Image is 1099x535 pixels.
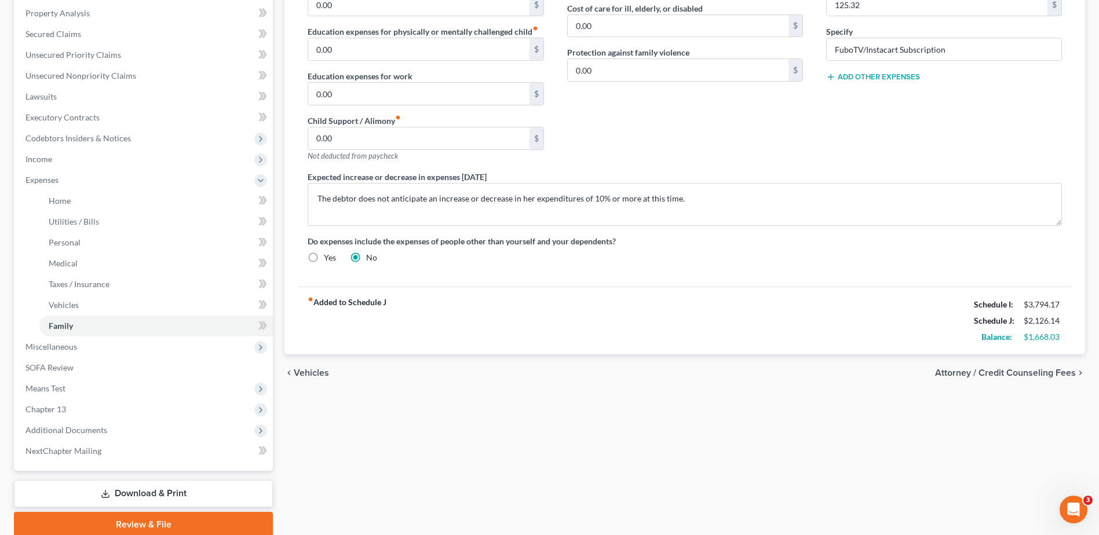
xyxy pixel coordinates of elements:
strong: Balance: [981,332,1012,342]
a: Utilities / Bills [39,211,273,232]
i: chevron_right [1076,368,1085,378]
span: Secured Claims [25,29,81,39]
span: Utilities / Bills [49,217,99,226]
a: Unsecured Nonpriority Claims [16,65,273,86]
div: $ [788,15,802,37]
label: Yes [324,252,336,263]
strong: Schedule I: [974,299,1013,309]
strong: Schedule J: [974,316,1014,325]
span: Chapter 13 [25,404,66,414]
label: No [366,252,377,263]
label: Cost of care for ill, elderly, or disabled [567,2,703,14]
a: Personal [39,232,273,253]
iframe: Intercom live chat [1060,496,1087,523]
span: NextChapter Mailing [25,446,101,456]
input: -- [308,38,529,60]
span: Lawsuits [25,91,57,101]
input: Specify... [827,38,1061,60]
span: Executory Contracts [25,112,100,122]
i: fiber_manual_record [395,115,401,120]
span: Taxes / Insurance [49,279,109,289]
a: Secured Claims [16,24,273,45]
span: 3 [1083,496,1093,505]
label: Specify [826,25,853,38]
i: fiber_manual_record [532,25,538,31]
label: Protection against family violence [567,46,689,58]
a: Lawsuits [16,86,273,107]
label: Education expenses for physically or mentally challenged child [308,25,538,38]
div: $ [530,83,543,105]
span: SOFA Review [25,362,74,372]
span: Attorney / Credit Counseling Fees [935,368,1076,378]
label: Education expenses for work [308,70,412,82]
label: Child Support / Alimony [308,115,401,127]
a: Taxes / Insurance [39,274,273,295]
span: Additional Documents [25,425,107,435]
a: Vehicles [39,295,273,316]
span: Property Analysis [25,8,90,18]
div: $1,668.03 [1024,331,1062,343]
input: -- [568,15,788,37]
a: Property Analysis [16,3,273,24]
span: Home [49,196,71,206]
span: Expenses [25,175,59,185]
span: Family [49,321,73,331]
span: Not deducted from paycheck [308,151,398,160]
label: Expected increase or decrease in expenses [DATE] [308,171,487,183]
div: $3,794.17 [1024,299,1062,310]
a: Family [39,316,273,336]
input: -- [308,83,529,105]
a: Download & Print [14,480,273,507]
strong: Added to Schedule J [308,296,386,345]
div: $ [530,127,543,149]
a: Home [39,190,273,211]
button: chevron_left Vehicles [284,368,329,378]
div: $2,126.14 [1024,315,1062,327]
span: Income [25,154,52,164]
a: NextChapter Mailing [16,441,273,461]
a: SOFA Review [16,357,273,378]
span: Means Test [25,383,65,393]
span: Unsecured Nonpriority Claims [25,71,136,80]
span: Personal [49,237,81,247]
span: Miscellaneous [25,342,77,351]
i: chevron_left [284,368,294,378]
a: Executory Contracts [16,107,273,128]
i: fiber_manual_record [308,296,313,302]
span: Codebtors Insiders & Notices [25,133,131,143]
span: Vehicles [49,300,79,310]
label: Do expenses include the expenses of people other than yourself and your dependents? [308,235,1062,247]
span: Unsecured Priority Claims [25,50,121,60]
div: $ [788,59,802,81]
a: Unsecured Priority Claims [16,45,273,65]
input: -- [308,127,529,149]
button: Attorney / Credit Counseling Fees chevron_right [935,368,1085,378]
input: -- [568,59,788,81]
button: Add Other Expenses [826,72,920,82]
span: Medical [49,258,78,268]
div: $ [530,38,543,60]
a: Medical [39,253,273,274]
span: Vehicles [294,368,329,378]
